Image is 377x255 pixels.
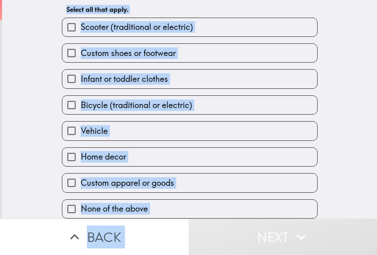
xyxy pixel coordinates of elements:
[62,148,317,166] button: Home decor
[81,73,168,85] span: Infant or toddler clothes
[81,47,176,59] span: Custom shoes or footwear
[81,203,148,214] span: None of the above
[62,174,317,192] button: Custom apparel or goods
[62,18,317,36] button: Scooter (traditional or electric)
[62,200,317,218] button: None of the above
[81,177,174,189] span: Custom apparel or goods
[81,125,108,137] span: Vehicle
[66,5,313,14] h6: Select all that apply.
[81,21,193,33] span: Scooter (traditional or electric)
[62,122,317,140] button: Vehicle
[81,99,192,111] span: Bicycle (traditional or electric)
[62,70,317,88] button: Infant or toddler clothes
[62,96,317,114] button: Bicycle (traditional or electric)
[81,151,126,162] span: Home decor
[188,219,377,255] button: Next
[62,44,317,62] button: Custom shoes or footwear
